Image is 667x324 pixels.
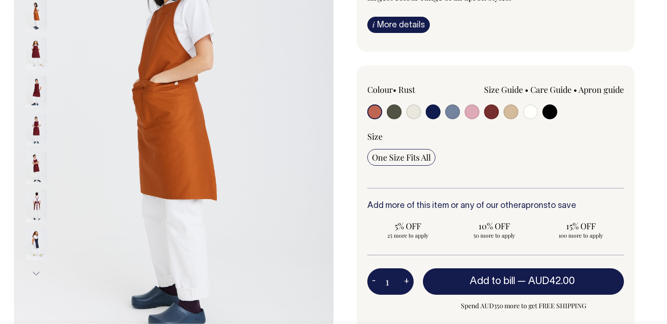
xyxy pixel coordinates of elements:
a: Size Guide [484,84,523,95]
span: i [372,19,375,29]
a: Care Guide [530,84,572,95]
span: 100 more to apply [545,232,617,239]
button: Next [29,263,43,284]
span: 50 more to apply [459,232,530,239]
span: 10% OFF [459,220,530,232]
img: burgundy [26,190,47,222]
label: Rust [398,84,415,95]
input: 5% OFF 25 more to apply [367,218,448,242]
span: • [525,84,529,95]
h6: Add more of this item or any of our other to save [367,201,624,211]
input: 10% OFF 50 more to apply [454,218,535,242]
input: One Size Fits All [367,149,435,166]
span: AUD42.00 [528,277,575,286]
span: • [573,84,577,95]
img: burgundy [26,76,47,108]
img: burgundy [26,114,47,146]
div: Colour [367,84,470,95]
span: Spend AUD350 more to get FREE SHIPPING [423,300,624,311]
span: 5% OFF [372,220,444,232]
a: Apron guide [579,84,624,95]
span: Add to bill [470,277,515,286]
span: 25 more to apply [372,232,444,239]
span: — [517,277,577,286]
span: 15% OFF [545,220,617,232]
button: + [399,272,414,291]
a: iMore details [367,17,430,33]
img: dark-navy [26,228,47,260]
input: 15% OFF 100 more to apply [540,218,621,242]
img: burgundy [26,152,47,184]
div: Size [367,131,624,142]
span: • [393,84,396,95]
a: aprons [521,202,547,210]
button: Add to bill —AUD42.00 [423,268,624,294]
img: burgundy [26,38,47,70]
button: - [367,272,380,291]
span: One Size Fits All [372,152,431,163]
